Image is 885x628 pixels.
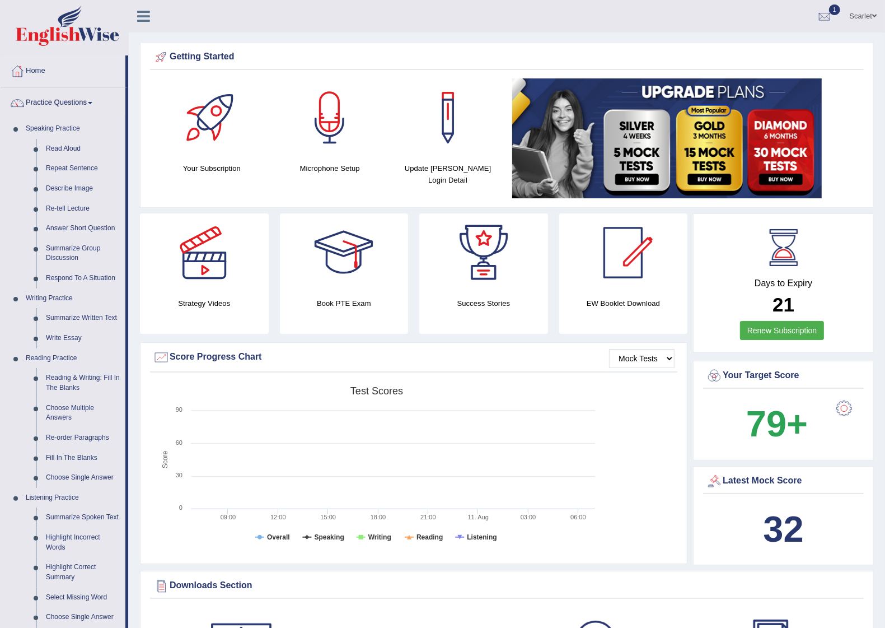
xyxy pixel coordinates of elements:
div: Downloads Section [153,578,861,594]
a: Summarize Written Text [41,308,125,328]
tspan: 11. Aug [468,514,489,520]
a: Practice Questions [1,87,125,115]
a: Answer Short Question [41,218,125,239]
h4: Success Stories [419,297,548,309]
a: Writing Practice [21,289,125,309]
b: 21 [772,294,794,315]
a: Write Essay [41,328,125,348]
a: Select Missing Word [41,588,125,608]
a: Summarize Spoken Text [41,508,125,528]
text: 15:00 [320,514,336,520]
a: Home [1,55,125,83]
a: Summarize Group Discussion [41,239,125,268]
a: Reading & Writing: Fill In The Blanks [41,368,125,398]
text: 30 [176,472,182,478]
h4: Strategy Videos [140,297,269,309]
text: 60 [176,439,182,446]
a: Read Aloud [41,139,125,159]
text: 21:00 [420,514,436,520]
tspan: Listening [467,533,497,541]
img: small5.jpg [512,78,822,198]
text: 06:00 [570,514,586,520]
div: Latest Mock Score [706,473,861,490]
text: 18:00 [371,514,386,520]
div: Your Target Score [706,368,861,384]
a: Describe Image [41,179,125,199]
tspan: Speaking [314,533,344,541]
div: Score Progress Chart [153,349,675,366]
text: 03:00 [521,514,536,520]
a: Choose Multiple Answers [41,398,125,428]
span: 1 [829,4,840,15]
text: 0 [179,504,182,511]
div: Getting Started [153,49,861,66]
b: 79+ [746,403,808,444]
tspan: Test scores [350,385,403,397]
a: Fill In The Blanks [41,448,125,468]
h4: Update [PERSON_NAME] Login Detail [395,162,502,186]
a: Speaking Practice [21,119,125,139]
text: 90 [176,406,182,413]
h4: Microphone Setup [277,162,383,174]
a: Choose Single Answer [41,607,125,627]
h4: EW Booklet Download [559,297,688,309]
tspan: Overall [267,533,290,541]
a: Listening Practice [21,488,125,508]
a: Re-tell Lecture [41,199,125,219]
text: 09:00 [221,514,236,520]
a: Renew Subscription [740,321,825,340]
a: Choose Single Answer [41,468,125,488]
tspan: Score [161,451,169,469]
tspan: Writing [368,533,391,541]
a: Respond To A Situation [41,268,125,289]
h4: Days to Expiry [706,278,861,289]
a: Reading Practice [21,348,125,369]
text: 12:00 [270,514,286,520]
a: Repeat Sentence [41,159,125,179]
b: 32 [763,509,803,550]
a: Highlight Incorrect Words [41,528,125,557]
h4: Your Subscription [158,162,265,174]
h4: Book PTE Exam [280,297,409,309]
tspan: Reading [416,533,443,541]
a: Re-order Paragraphs [41,428,125,448]
a: Highlight Correct Summary [41,557,125,587]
